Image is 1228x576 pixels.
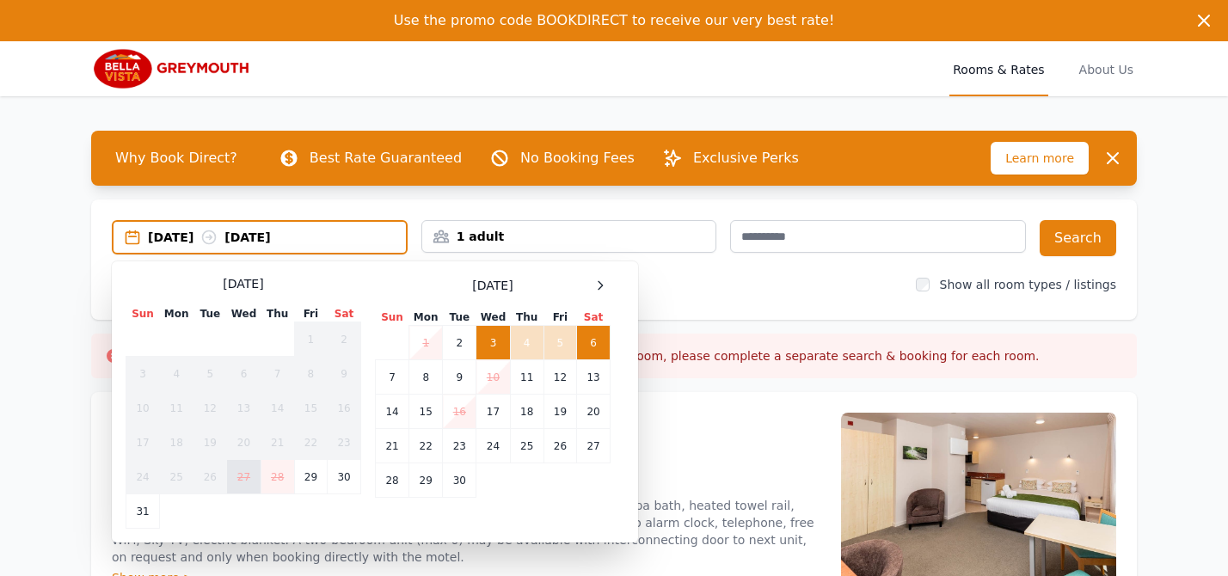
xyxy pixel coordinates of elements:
[91,48,256,89] img: Bella Vista Greymouth
[510,326,543,360] td: 4
[261,391,294,426] td: 14
[294,460,327,494] td: 29
[193,391,227,426] td: 12
[472,277,513,294] span: [DATE]
[294,306,327,322] th: Fri
[520,148,635,169] p: No Booking Fees
[443,429,476,463] td: 23
[422,228,716,245] div: 1 adult
[160,426,193,460] td: 18
[510,429,543,463] td: 25
[510,395,543,429] td: 18
[310,148,462,169] p: Best Rate Guaranteed
[940,278,1116,291] label: Show all room types / listings
[328,460,361,494] td: 30
[294,322,327,357] td: 1
[227,426,261,460] td: 20
[476,326,510,360] td: 3
[577,309,611,326] th: Sat
[328,357,361,391] td: 9
[160,460,193,494] td: 25
[510,360,543,395] td: 11
[949,41,1047,96] a: Rooms & Rates
[227,391,261,426] td: 13
[443,326,476,360] td: 2
[409,360,443,395] td: 8
[510,309,543,326] th: Thu
[577,429,611,463] td: 27
[394,12,835,28] span: Use the promo code BOOKDIRECT to receive our very best rate!
[409,326,443,360] td: 1
[126,426,160,460] td: 17
[543,326,576,360] td: 5
[126,460,160,494] td: 24
[543,309,576,326] th: Fri
[577,326,611,360] td: 6
[227,357,261,391] td: 6
[193,460,227,494] td: 26
[476,360,510,395] td: 10
[294,426,327,460] td: 22
[227,460,261,494] td: 27
[543,360,576,395] td: 12
[1040,220,1116,256] button: Search
[543,429,576,463] td: 26
[261,357,294,391] td: 7
[328,391,361,426] td: 16
[126,357,160,391] td: 3
[476,429,510,463] td: 24
[1076,41,1137,96] a: About Us
[693,148,799,169] p: Exclusive Perks
[577,395,611,429] td: 20
[294,391,327,426] td: 15
[126,306,160,322] th: Sun
[409,395,443,429] td: 15
[223,275,263,292] span: [DATE]
[376,360,409,395] td: 7
[443,395,476,429] td: 16
[328,306,361,322] th: Sat
[328,322,361,357] td: 2
[443,360,476,395] td: 9
[991,142,1089,175] span: Learn more
[376,309,409,326] th: Sun
[261,426,294,460] td: 21
[409,463,443,498] td: 29
[543,395,576,429] td: 19
[328,426,361,460] td: 23
[409,429,443,463] td: 22
[577,360,611,395] td: 13
[227,306,261,322] th: Wed
[160,357,193,391] td: 4
[193,306,227,322] th: Tue
[409,309,443,326] th: Mon
[376,463,409,498] td: 28
[376,395,409,429] td: 14
[160,306,193,322] th: Mon
[126,391,160,426] td: 10
[443,309,476,326] th: Tue
[148,229,406,246] div: [DATE] [DATE]
[294,357,327,391] td: 8
[261,460,294,494] td: 28
[193,357,227,391] td: 5
[476,395,510,429] td: 17
[193,426,227,460] td: 19
[160,391,193,426] td: 11
[101,141,251,175] span: Why Book Direct?
[443,463,476,498] td: 30
[126,494,160,529] td: 31
[476,309,510,326] th: Wed
[376,429,409,463] td: 21
[261,306,294,322] th: Thu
